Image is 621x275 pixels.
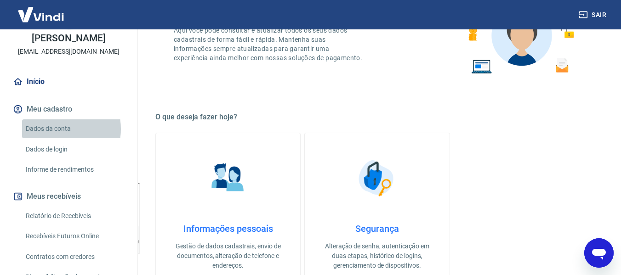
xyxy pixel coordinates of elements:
p: [EMAIL_ADDRESS][DOMAIN_NAME] [18,47,120,56]
p: Aqui você pode consultar e atualizar todos os seus dados cadastrais de forma fácil e rápida. Mant... [174,26,364,62]
a: Relatório de Recebíveis [22,207,126,225]
img: website_grey.svg [15,24,22,31]
button: Sair [577,6,610,23]
a: Contratos com credores [22,247,126,266]
div: Palavras-chave [107,54,148,60]
p: Gestão de dados cadastrais, envio de documentos, alteração de telefone e endereços. [171,241,285,270]
h4: Segurança [319,223,434,234]
p: [PERSON_NAME] [32,34,105,43]
img: tab_keywords_by_traffic_grey.svg [97,53,104,61]
a: Início [11,72,126,92]
img: tab_domain_overview_orange.svg [38,53,46,61]
img: Informações pessoais [205,155,251,201]
h5: O que deseja fazer hoje? [155,112,599,122]
iframe: Botão para abrir a janela de mensagens [584,238,614,268]
h4: Informações pessoais [171,223,285,234]
a: Dados da conta [22,119,126,138]
button: Meus recebíveis [11,186,126,207]
a: Informe de rendimentos [22,160,126,179]
img: Vindi [11,0,71,28]
div: v 4.0.25 [26,15,45,22]
div: [PERSON_NAME]: [DOMAIN_NAME] [24,24,131,31]
p: Alteração de senha, autenticação em duas etapas, histórico de logins, gerenciamento de dispositivos. [319,241,434,270]
img: logo_orange.svg [15,15,22,22]
img: Segurança [354,155,400,201]
a: Recebíveis Futuros Online [22,227,126,246]
button: Meu cadastro [11,99,126,119]
a: Dados de login [22,140,126,159]
div: Domínio [48,54,70,60]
